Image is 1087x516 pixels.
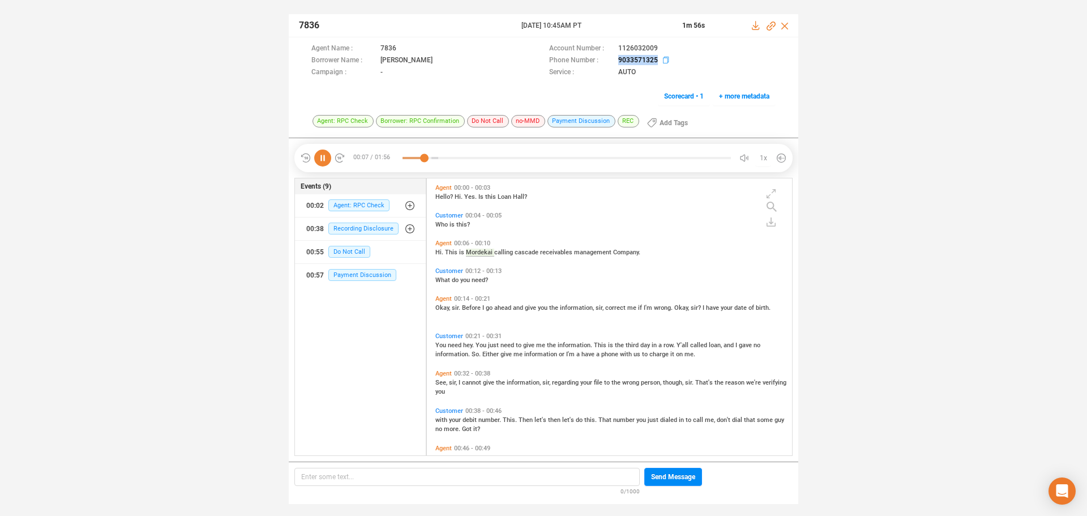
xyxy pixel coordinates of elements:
[739,342,754,349] span: gave
[435,445,452,452] span: Agent
[435,221,450,228] span: Who
[513,193,527,201] span: Hall?
[483,379,496,386] span: give
[682,22,705,29] span: 1m 56s
[622,379,641,386] span: wrong
[463,342,476,349] span: hey.
[734,304,748,312] span: date
[462,304,482,312] span: Before
[435,249,445,256] span: Hi.
[691,304,703,312] span: sir?
[547,342,558,349] span: the
[452,276,460,284] span: do
[757,416,774,424] span: some
[433,181,792,454] div: grid
[640,342,652,349] span: day
[499,454,510,461] span: me
[596,351,601,358] span: a
[488,342,500,349] span: just
[328,223,399,234] span: Recording Disclosure
[463,212,504,219] span: 00:04 - 00:05
[652,342,658,349] span: in
[494,249,515,256] span: calling
[706,304,721,312] span: have
[511,115,545,127] span: no-MMD
[478,193,485,201] span: Is
[693,416,705,424] span: call
[658,342,664,349] span: a
[313,115,374,127] span: Agent: RPC Check
[519,416,534,424] span: Then
[306,220,324,238] div: 00:38
[435,212,463,219] span: Customer
[596,304,605,312] span: sir,
[345,150,403,167] span: 00:07 / 01:56
[725,379,746,386] span: reason
[449,416,463,424] span: your
[636,416,648,424] span: you
[295,218,426,240] button: 00:38Recording Disclosure
[760,149,767,167] span: 1x
[500,342,516,349] span: need
[494,304,513,312] span: ahead
[1049,477,1076,505] div: Open Intercom Messenger
[642,351,649,358] span: to
[435,304,452,312] span: Okay,
[435,370,452,377] span: Agent
[513,304,525,312] span: and
[328,269,396,281] span: Payment Discussion
[435,407,463,415] span: Customer
[513,351,524,358] span: me
[517,454,540,461] span: remove
[328,246,370,258] span: Do Not Call
[549,43,613,55] span: Account Number :
[549,304,560,312] span: the
[472,454,483,461] span: you
[380,55,433,67] span: [PERSON_NAME]
[686,416,693,424] span: to
[435,295,452,302] span: Agent
[455,193,464,201] span: Hi.
[627,304,638,312] span: me
[615,342,626,349] span: the
[452,295,493,302] span: 00:14 - 00:21
[748,304,756,312] span: of
[618,67,636,79] span: AUTO
[644,468,702,486] button: Send Message
[676,351,684,358] span: on
[721,304,734,312] span: your
[584,416,598,424] span: this.
[463,332,504,340] span: 00:21 - 00:31
[472,351,482,358] span: So.
[463,454,472,461] span: sir,
[640,114,695,132] button: Add Tags
[540,454,553,461] span: your
[435,454,452,461] span: Okay.
[295,194,426,217] button: 00:02Agent: RPC Check
[452,454,463,461] span: So,
[594,379,604,386] span: file
[299,19,319,32] span: 7836
[472,276,488,284] span: need?
[601,351,620,358] span: phone
[466,249,494,257] span: Mordekai
[435,184,452,191] span: Agent
[576,416,584,424] span: do
[524,351,559,358] span: information
[311,43,375,55] span: Agent Name :
[754,342,760,349] span: no
[482,351,500,358] span: Either
[638,304,644,312] span: if
[649,351,670,358] span: charge
[448,342,463,349] span: need
[709,342,724,349] span: loan,
[452,240,493,247] span: 00:06 - 00:10
[444,425,462,433] span: more.
[594,342,608,349] span: This
[552,379,580,386] span: regarding
[679,416,686,424] span: in
[459,249,466,256] span: is
[538,304,549,312] span: you
[719,87,769,105] span: + more metadata
[660,416,679,424] span: dialed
